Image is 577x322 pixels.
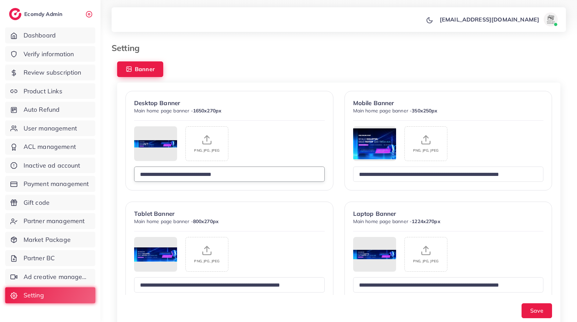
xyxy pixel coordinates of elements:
a: Auto Refund [5,102,95,118]
span: 800x270px [193,218,219,224]
p: Main home page banner - [353,217,544,226]
p: Main home page banner - [134,107,325,115]
a: [EMAIL_ADDRESS][DOMAIN_NAME]avatar [436,12,560,26]
a: Partner BC [5,250,95,266]
h5: Desktop Banner [134,100,325,107]
span: Gift code [24,198,50,207]
span: Partner management [24,217,85,226]
p: [EMAIL_ADDRESS][DOMAIN_NAME] [440,15,539,24]
a: User management [5,120,95,136]
h5: Tablet Banner [134,210,325,218]
span: Review subscription [24,68,81,77]
span: ACL management [24,142,76,151]
a: Market Package [5,232,95,248]
span: Ad creative management [24,272,90,281]
span: Payment management [24,179,89,188]
span: Partner BC [24,254,55,263]
span: Setting [24,291,44,300]
h5: Mobile Banner [353,100,544,107]
a: Gift code [5,195,95,211]
span: Save [530,307,543,314]
h5: Laptop Banner [353,210,544,218]
p: Main home page banner - [134,217,325,226]
span: Dashboard [24,31,56,40]
a: Partner management [5,213,95,229]
span: 1650x270px [193,108,222,114]
button: Save [522,303,552,318]
span: 1224x270px [412,218,440,224]
h2: Ecomdy Admin [24,11,64,17]
img: logo [9,8,21,20]
span: Product Links [24,87,62,96]
img: img uploaded [134,140,177,147]
a: Review subscription [5,65,95,80]
p: PNG, JPG, JPEG [194,148,219,153]
img: img uploaded [134,247,177,262]
p: PNG, JPG, JPEG [413,148,438,153]
a: logoEcomdy Admin [9,8,64,20]
img: img uploaded [353,250,396,259]
a: ACL management [5,139,95,155]
h3: Setting [112,43,145,53]
a: Setting [5,287,95,303]
p: PNG, JPG, JPEG [194,259,219,264]
a: Ad creative management [5,269,95,285]
a: Inactive ad account [5,158,95,173]
a: Verify information [5,46,95,62]
span: Verify information [24,50,74,59]
span: Market Package [24,235,71,244]
img: img uploaded [353,128,396,159]
span: Banner [135,66,155,72]
a: Dashboard [5,27,95,43]
span: Inactive ad account [24,161,80,170]
a: Payment management [5,176,95,192]
span: User management [24,124,77,133]
p: Main home page banner - [353,107,544,115]
img: avatar [544,12,558,26]
span: 350x250px [412,108,437,114]
a: Product Links [5,83,95,99]
span: Auto Refund [24,105,60,114]
p: PNG, JPG, JPEG [413,259,438,264]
